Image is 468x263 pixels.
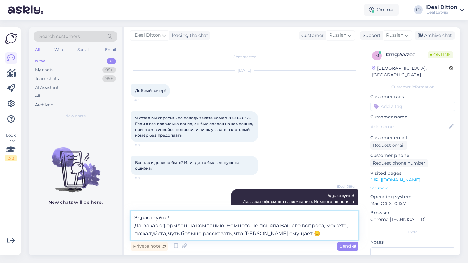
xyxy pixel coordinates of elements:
div: Team chats [35,75,59,82]
p: Customer phone [370,152,455,159]
div: All [35,93,40,99]
div: Chat started [131,54,358,60]
span: Online [428,51,453,58]
span: Send [340,243,356,249]
input: Add name [371,123,448,130]
div: Request phone number [370,159,428,167]
p: Notes [370,239,455,245]
p: New chats will be here. [48,199,103,206]
span: iDeal Ditton [133,32,161,39]
div: Private note [131,242,168,251]
a: iDeal DittoniDeal Latvija [425,5,464,15]
div: AI Assistant [35,84,59,91]
div: Email [104,46,117,54]
div: Archive chat [415,31,455,40]
span: Search customers [39,33,80,40]
a: [URL][DOMAIN_NAME] [370,177,420,183]
div: Support [360,32,381,39]
p: Browser [370,210,455,216]
p: Mac OS X 10.15.7 [370,200,455,207]
span: Russian [386,32,403,39]
div: All [34,46,41,54]
span: 19:05 [132,98,156,103]
span: New chats [65,113,86,119]
span: iDeal Ditton [333,184,357,189]
p: Chrome [TECHNICAL_ID] [370,216,455,223]
p: Operating system [370,194,455,200]
span: 19:07 [132,142,156,147]
span: Я хотел бы спросить по поводу заказа номер 2000081326. Если я все правильно понял, он был сделан ... [135,116,254,138]
span: Добрый вечер! [135,88,166,93]
div: Extra [370,229,455,235]
span: Russian [329,32,346,39]
div: 99+ [102,67,116,73]
div: Archived [35,102,53,108]
p: See more ... [370,185,455,191]
input: Add a tag [370,102,455,111]
div: Customer [299,32,324,39]
div: New [35,58,45,64]
div: 2 / 3 [5,155,17,161]
p: Customer email [370,134,455,141]
div: 99+ [102,75,116,82]
img: Askly Logo [5,32,17,45]
div: leading the chat [169,32,208,39]
div: [GEOGRAPHIC_DATA], [GEOGRAPHIC_DATA] [372,65,449,78]
p: Customer tags [370,94,455,100]
span: 19:07 [132,175,156,180]
div: My chats [35,67,53,73]
div: Request email [370,141,407,150]
p: Customer name [370,114,455,120]
div: Web [53,46,64,54]
span: Все так и должно быть? Или где-то была допущена ошибка? [135,160,240,171]
div: Socials [76,46,92,54]
div: ID [414,5,423,14]
span: m [375,53,379,58]
p: Visited pages [370,170,455,177]
div: 0 [107,58,116,64]
div: iDeal Ditton [425,5,457,10]
div: iDeal Latvija [425,10,457,15]
div: Look Here [5,132,17,161]
div: Customer information [370,84,455,90]
div: # mg2vvzce [386,51,428,59]
div: Online [364,4,399,16]
div: [DATE] [131,68,358,73]
img: No chats [29,136,122,193]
